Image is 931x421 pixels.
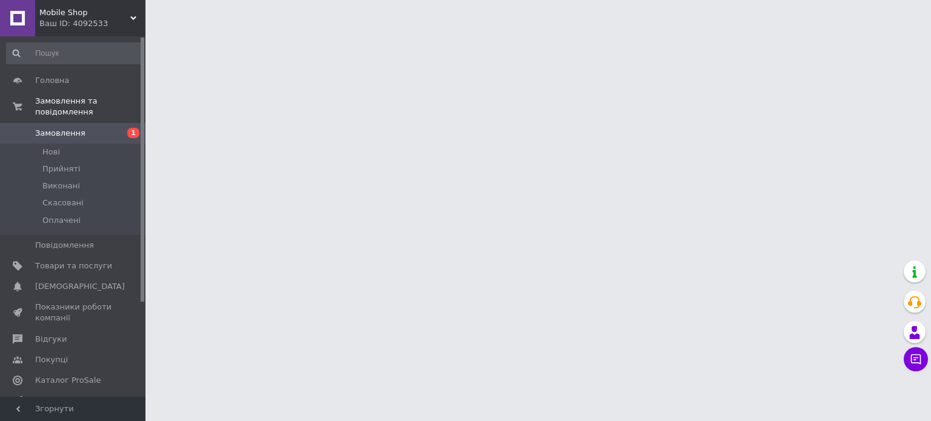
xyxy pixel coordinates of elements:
[39,18,145,29] div: Ваш ID: 4092533
[35,96,145,118] span: Замовлення та повідомлення
[35,375,101,386] span: Каталог ProSale
[6,42,143,64] input: Пошук
[35,302,112,323] span: Показники роботи компанії
[35,240,94,251] span: Повідомлення
[35,396,77,406] span: Аналітика
[42,164,80,174] span: Прийняті
[127,128,139,138] span: 1
[35,75,69,86] span: Головна
[904,347,928,371] button: Чат з покупцем
[42,215,81,226] span: Оплачені
[42,197,84,208] span: Скасовані
[35,128,85,139] span: Замовлення
[35,334,67,345] span: Відгуки
[35,354,68,365] span: Покупці
[35,260,112,271] span: Товари та послуги
[35,281,125,292] span: [DEMOGRAPHIC_DATA]
[42,147,60,157] span: Нові
[42,181,80,191] span: Виконані
[39,7,130,18] span: Mobile Shop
